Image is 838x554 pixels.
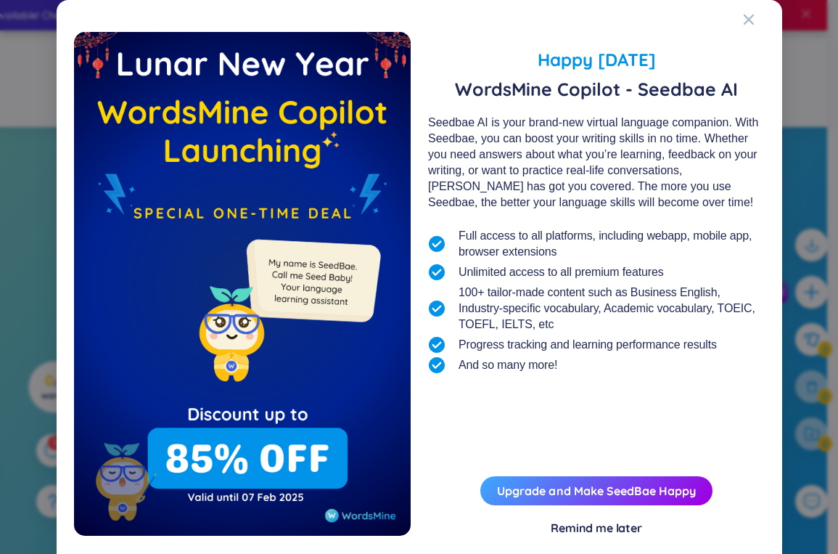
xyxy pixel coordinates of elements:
[239,210,384,354] img: minionSeedbaeMessage.35ffe99e.png
[428,115,765,211] div: Seedbae AI is your brand-new virtual language companion. With Seedbae, you can boost your writing...
[459,285,765,333] span: 100+ tailor-made content such as Business English, Industry-specific vocabulary, Academic vocabul...
[428,78,765,100] span: WordsMine Copilot - Seedbae AI
[496,484,695,498] a: Upgrade and Make SeedBae Happy
[459,228,765,260] span: Full access to all platforms, including webapp, mobile app, browser extensions
[551,520,642,536] div: Remind me later
[459,337,717,353] span: Progress tracking and learning performance results
[459,264,664,280] span: Unlimited access to all premium features
[428,46,765,73] span: Happy [DATE]
[480,476,712,505] button: Upgrade and Make SeedBae Happy
[459,357,557,373] span: And so many more!
[74,32,411,536] img: wmFlashDealEmpty.967f2bab.png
